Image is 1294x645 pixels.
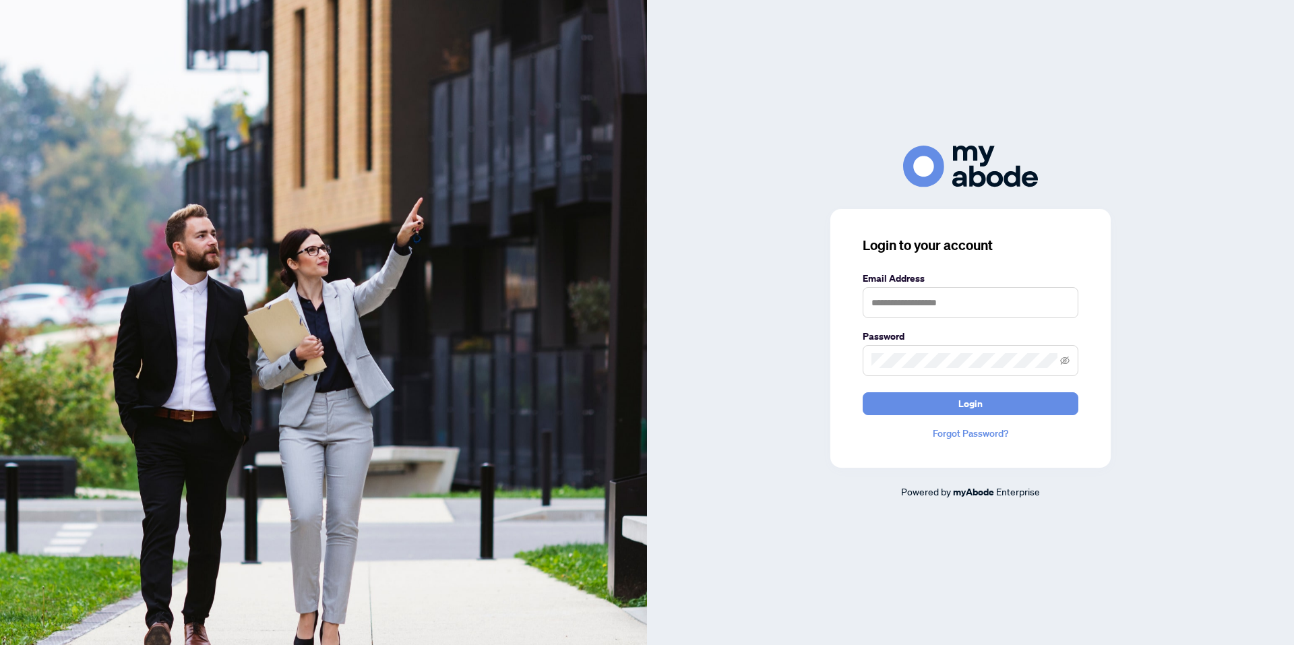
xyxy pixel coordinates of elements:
span: Powered by [901,485,951,497]
img: ma-logo [903,146,1038,187]
a: myAbode [953,485,994,499]
a: Forgot Password? [863,426,1078,441]
button: Login [863,392,1078,415]
span: Login [958,393,983,414]
label: Email Address [863,271,1078,286]
span: eye-invisible [1060,356,1070,365]
label: Password [863,329,1078,344]
h3: Login to your account [863,236,1078,255]
span: Enterprise [996,485,1040,497]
